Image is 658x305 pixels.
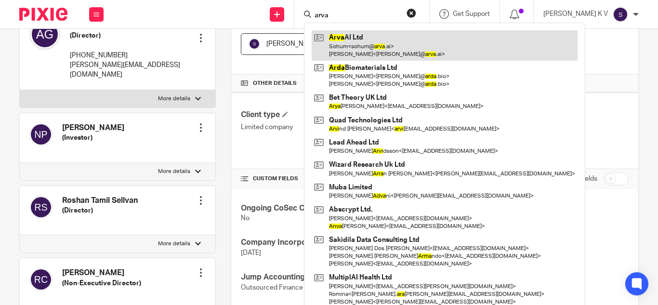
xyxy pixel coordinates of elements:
img: svg%3E [29,123,53,146]
h5: (Director) [62,206,138,215]
img: svg%3E [29,196,53,219]
p: More details [158,168,190,175]
img: svg%3E [249,38,260,50]
span: Get Support [453,11,490,17]
h4: Jump Accounting Service [241,272,434,282]
span: No [241,215,250,222]
h4: Company Incorporated On [241,238,434,248]
span: Outsourced Finance Function [241,284,331,291]
p: [PERSON_NAME] K V [543,9,608,19]
h5: (Director) [70,31,184,40]
p: More details [158,95,190,103]
button: Clear [407,8,416,18]
h5: (Non-Executive Director) [62,278,141,288]
span: [PERSON_NAME] K V [266,40,331,47]
img: svg%3E [29,19,60,50]
input: Search [314,12,400,20]
p: Limited company [241,122,434,132]
img: Pixie [19,8,67,21]
h4: Client type [241,110,434,120]
h5: (Investor) [62,133,124,143]
p: [PHONE_NUMBER] [70,51,184,60]
p: [PERSON_NAME][EMAIL_ADDRESS][DOMAIN_NAME] [70,60,184,80]
h4: Ongoing CoSec Client [241,203,434,213]
h4: [PERSON_NAME] [62,268,141,278]
h4: CUSTOM FIELDS [241,175,434,183]
h4: Roshan Tamil Sellvan [62,196,138,206]
span: Other details [253,80,297,87]
h4: [PERSON_NAME] [62,123,124,133]
span: [DATE] [241,250,261,256]
p: More details [158,240,190,248]
img: svg%3E [613,7,628,22]
img: svg%3E [29,268,53,291]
